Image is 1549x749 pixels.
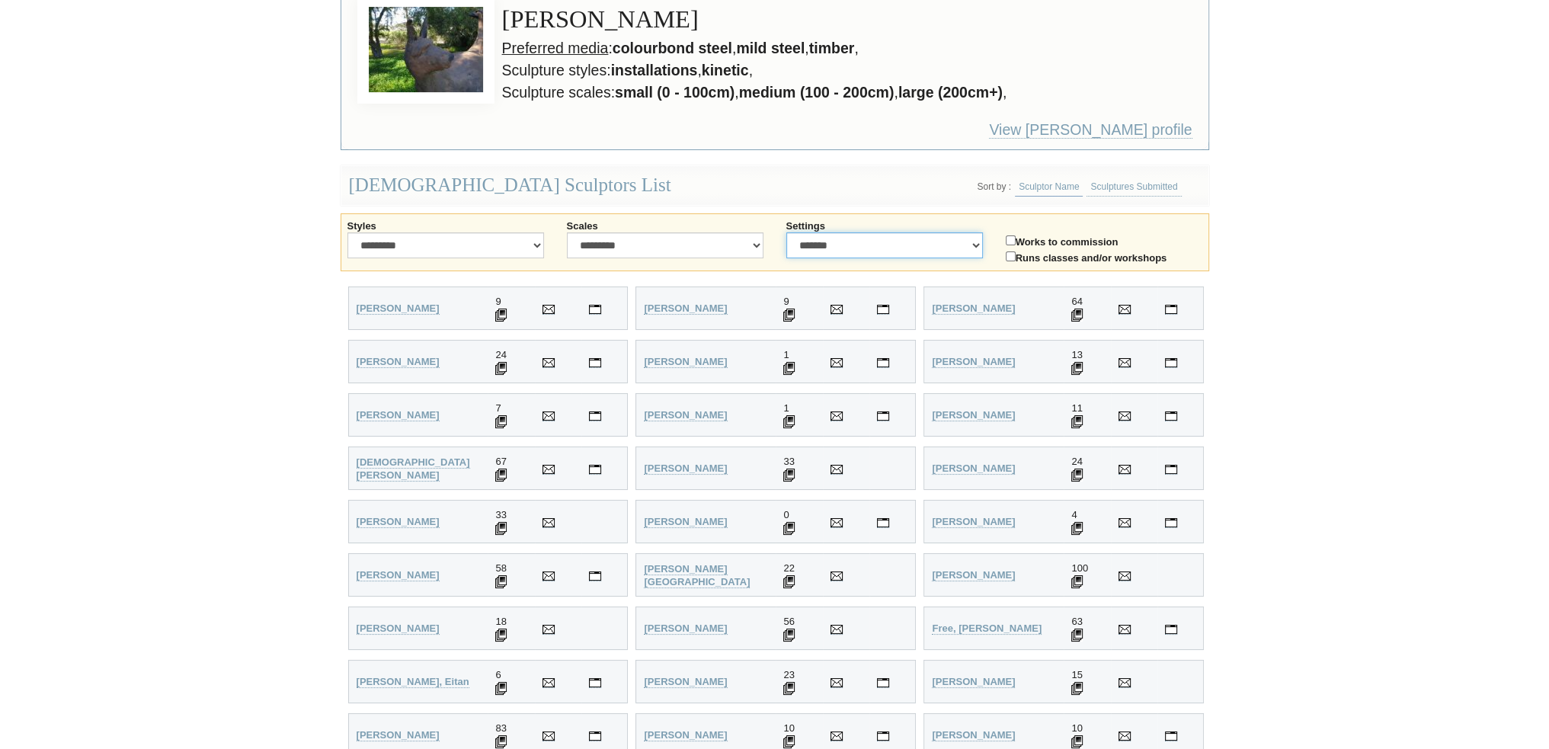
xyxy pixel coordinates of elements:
[783,469,795,482] img: 33 Sculptures displayed for Rachel Boymal
[495,575,507,588] img: 58 Sculptures displayed for Betty Collier
[1071,456,1082,467] span: 24
[1006,232,1202,248] label: Works to commission
[644,516,727,528] a: [PERSON_NAME]
[567,220,763,232] label: Scales
[495,402,501,414] span: 7
[589,571,601,581] img: Visit Betty Collier's personal website
[1071,309,1083,322] img: 64 Sculptures displayed for Anne Anderson
[877,356,889,368] a: Visit Tracy Joy Andrews's personal website
[589,358,601,367] img: Visit Chris Anderson's personal website
[615,84,734,101] strong: small (0 - 100cm)
[357,356,440,367] strong: [PERSON_NAME]
[809,40,855,56] strong: timber
[495,629,507,642] img: 18 Sculptures displayed for Mary Currin
[1071,616,1082,627] span: 63
[898,84,1003,101] strong: large (200cm+)
[1165,729,1177,741] a: Visit Matt Hill's personal website
[1071,735,1083,748] img: 10 Sculptures displayed for Matt Hill
[1119,358,1131,367] img: Send Email to Joseph Apollonio
[1071,415,1083,428] img: 11 Sculptures displayed for Lois Basham
[589,411,601,421] img: Visit Marynes Avila's personal website
[589,731,601,741] img: Visit Gillian Govan's personal website
[644,409,727,421] a: [PERSON_NAME]
[1165,465,1177,474] img: Visit Lucinda Brash's personal website
[644,302,727,314] strong: [PERSON_NAME]
[644,356,727,367] strong: [PERSON_NAME]
[644,623,727,634] strong: [PERSON_NAME]
[1165,409,1177,421] a: Visit Lois Basham's personal website
[1165,518,1177,527] img: Visit Margaret Christianson's personal website
[589,463,601,475] a: Visit John Bishop's personal website
[1165,623,1177,635] a: Visit Kevin Free's personal website
[877,676,889,688] a: Visit Paul Gennings's personal website
[736,40,805,56] strong: mild steel
[357,302,440,314] strong: [PERSON_NAME]
[357,516,440,527] strong: [PERSON_NAME]
[932,516,1015,528] a: [PERSON_NAME]
[1071,669,1082,680] span: 15
[495,509,506,520] span: 33
[739,84,895,101] strong: medium (100 - 200cm)
[783,309,795,322] img: 9 Sculptures displayed for Nicole Allen
[831,518,843,527] img: Send Email to Sara Catena
[542,305,555,314] img: Send Email to Ronald Ahl
[357,569,440,581] a: [PERSON_NAME]
[977,181,1011,192] li: Sort by :
[1071,562,1088,574] span: 100
[932,409,1015,421] strong: [PERSON_NAME]
[932,356,1015,367] strong: [PERSON_NAME]
[831,678,843,687] img: Send Email to Paul Gennings
[831,571,843,581] img: Send Email to Clare Collins
[589,305,601,314] img: Visit Ronald Ahl's personal website
[877,516,889,528] a: Visit Sara Catena's personal website
[380,2,1200,37] h3: [PERSON_NAME]
[542,571,555,581] img: Send Email to Betty Collier
[542,625,555,634] img: Send Email to Mary Currin
[783,509,789,520] span: 0
[1165,411,1177,421] img: Visit Lois Basham's personal website
[495,456,506,467] span: 67
[877,302,889,315] a: Visit Nicole Allen's personal website
[783,682,795,695] img: 23 Sculptures displayed for Paul Gennings
[380,82,1200,104] li: Sculpture scales: , , ,
[783,362,795,375] img: 1 Sculptures displayed for Tracy Joy Andrews
[644,623,727,635] a: [PERSON_NAME]
[495,469,507,482] img: 67 Sculptures displayed for John Bishop
[380,37,1200,59] li: : , , ,
[783,562,794,574] span: 22
[831,625,843,634] img: Send Email to Graham Duell
[542,465,555,474] img: Send Email to John Bishop
[589,356,601,368] a: Visit Chris Anderson's personal website
[1119,625,1131,634] img: Send Email to Kevin Free
[495,362,507,375] img: 24 Sculptures displayed for Chris Anderson
[542,518,555,527] img: Send Email to Andrew Bryant
[783,629,795,642] img: 56 Sculptures displayed for Graham Duell
[989,121,1192,139] a: View [PERSON_NAME] profile
[932,729,1015,741] a: [PERSON_NAME]
[542,678,555,687] img: Send Email to Eitan Froumine
[1071,575,1083,588] img: 100 Sculptures displayed for Bronwyn Culshaw
[644,302,727,315] a: [PERSON_NAME]
[783,296,789,307] span: 9
[1071,402,1082,414] span: 11
[495,349,506,360] span: 24
[831,731,843,741] img: Send Email to Ilona Herreiner
[589,678,601,687] img: Visit Eitan Froumine's personal website
[357,409,440,421] strong: [PERSON_NAME]
[1071,522,1083,535] img: 4 Sculptures displayed for Margaret Christianson
[357,729,440,741] a: [PERSON_NAME]
[1165,358,1177,367] img: Visit Joseph Apollonio's personal website
[357,623,440,634] strong: [PERSON_NAME]
[1165,625,1177,634] img: Visit Kevin Free's personal website
[1071,509,1077,520] span: 4
[932,623,1042,635] a: Free, [PERSON_NAME]
[1071,722,1082,734] span: 10
[357,302,440,315] a: [PERSON_NAME]
[1165,731,1177,741] img: Visit Matt Hill's personal website
[495,296,501,307] span: 9
[1071,296,1082,307] span: 64
[783,415,795,428] img: 1 Sculptures displayed for Brenn Bartlett
[495,522,507,535] img: 33 Sculptures displayed for Andrew Bryant
[542,358,555,367] img: Send Email to Chris Anderson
